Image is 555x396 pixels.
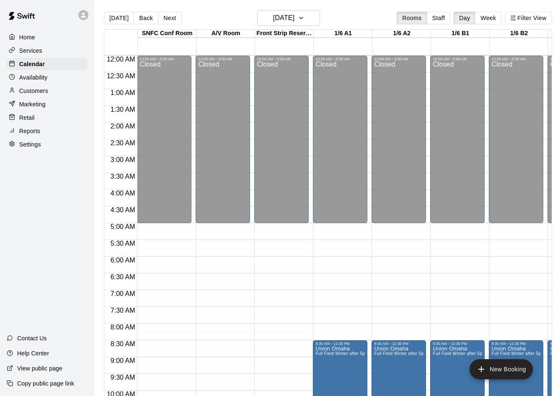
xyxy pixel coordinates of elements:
[433,342,482,346] div: 8:30 AM – 12:30 PM
[105,72,137,80] span: 12:30 AM
[108,273,137,280] span: 6:30 AM
[372,30,431,38] div: 1/6 A2
[196,56,250,223] div: 12:00 AM – 5:00 AM: Closed
[257,10,320,26] button: [DATE]
[491,342,541,346] div: 8:30 AM – 12:30 PM
[19,33,35,41] p: Home
[491,61,541,226] div: Closed
[314,30,372,38] div: 1/6 A1
[158,12,181,24] button: Next
[7,71,88,84] a: Availability
[490,30,548,38] div: 1/6 B2
[470,359,533,379] button: add
[108,106,137,113] span: 1:30 AM
[19,100,46,108] p: Marketing
[374,351,519,356] span: Full Field Winter after 5pm or weekends SNFC or [GEOGRAPHIC_DATA]
[7,85,88,97] a: Customers
[19,140,41,149] p: Settings
[17,349,49,357] p: Help Center
[374,61,423,226] div: Closed
[134,12,158,24] button: Back
[17,379,74,388] p: Copy public page link
[430,56,485,223] div: 12:00 AM – 5:00 AM: Closed
[198,61,248,226] div: Closed
[139,57,189,61] div: 12:00 AM – 5:00 AM
[137,56,191,223] div: 12:00 AM – 5:00 AM: Closed
[108,89,137,96] span: 1:00 AM
[108,340,137,347] span: 8:30 AM
[257,57,306,61] div: 12:00 AM – 5:00 AM
[108,257,137,264] span: 6:00 AM
[108,190,137,197] span: 4:00 AM
[108,374,137,381] span: 9:30 AM
[374,57,423,61] div: 12:00 AM – 5:00 AM
[372,56,426,223] div: 12:00 AM – 5:00 AM: Closed
[454,12,475,24] button: Day
[104,12,134,24] button: [DATE]
[19,113,35,122] p: Retail
[505,12,552,24] button: Filter View
[489,56,543,223] div: 12:00 AM – 5:00 AM: Closed
[273,12,294,24] h6: [DATE]
[138,30,196,38] div: SNFC Conf Room
[105,56,137,63] span: 12:00 AM
[108,324,137,331] span: 8:00 AM
[7,138,88,151] a: Settings
[139,61,189,226] div: Closed
[7,111,88,124] a: Retail
[315,57,365,61] div: 12:00 AM – 5:00 AM
[313,56,367,223] div: 12:00 AM – 5:00 AM: Closed
[315,351,461,356] span: Full Field Winter after 5pm or weekends SNFC or [GEOGRAPHIC_DATA]
[198,57,248,61] div: 12:00 AM – 5:00 AM
[257,61,306,226] div: Closed
[491,57,541,61] div: 12:00 AM – 5:00 AM
[19,127,40,135] p: Reports
[7,98,88,111] a: Marketing
[108,206,137,213] span: 4:30 AM
[108,307,137,314] span: 7:30 AM
[19,46,42,55] p: Services
[255,30,314,38] div: Front Strip Reservation
[433,61,482,226] div: Closed
[7,125,88,137] a: Reports
[19,87,48,95] p: Customers
[475,12,501,24] button: Week
[315,61,365,226] div: Closed
[7,58,88,70] a: Calendar
[108,290,137,297] span: 7:00 AM
[374,342,423,346] div: 8:30 AM – 12:30 PM
[7,31,88,44] a: Home
[397,12,427,24] button: Rooms
[108,240,137,247] span: 5:30 AM
[431,30,490,38] div: 1/6 B1
[196,30,255,38] div: A/V Room
[108,156,137,163] span: 3:00 AM
[17,334,47,342] p: Contact Us
[108,123,137,130] span: 2:00 AM
[108,173,137,180] span: 3:30 AM
[17,364,62,373] p: View public page
[433,57,482,61] div: 12:00 AM – 5:00 AM
[19,73,48,82] p: Availability
[108,223,137,230] span: 5:00 AM
[7,44,88,57] a: Services
[108,139,137,147] span: 2:30 AM
[427,12,451,24] button: Staff
[19,60,45,68] p: Calendar
[108,357,137,364] span: 9:00 AM
[254,56,309,223] div: 12:00 AM – 5:00 AM: Closed
[315,342,365,346] div: 8:30 AM – 12:30 PM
